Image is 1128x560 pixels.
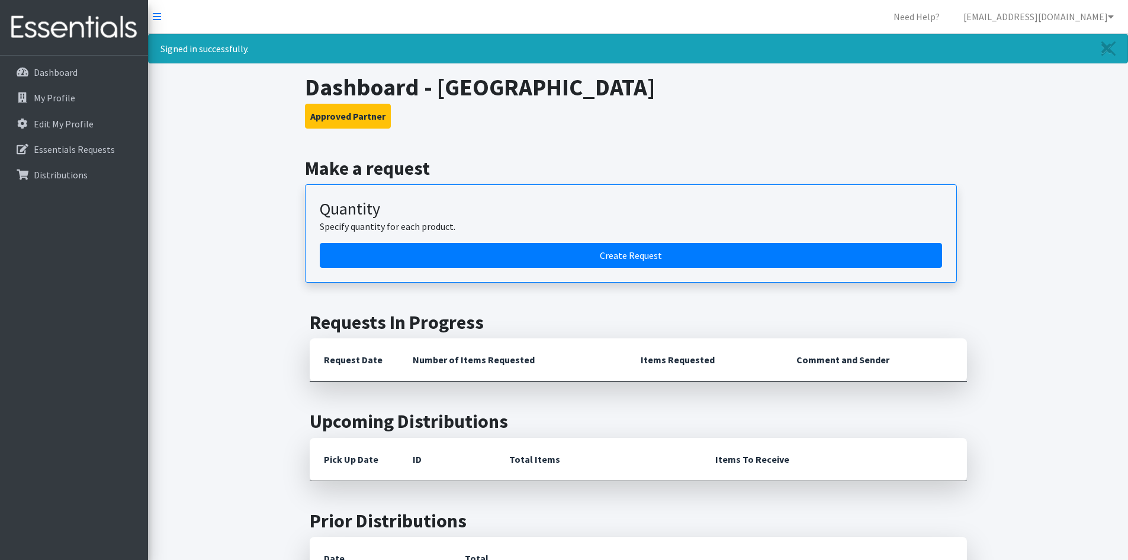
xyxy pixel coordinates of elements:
[5,137,143,161] a: Essentials Requests
[5,163,143,187] a: Distributions
[34,143,115,155] p: Essentials Requests
[310,410,967,433] h2: Upcoming Distributions
[320,243,942,268] a: Create a request by quantity
[305,104,391,129] button: Approved Partner
[884,5,949,28] a: Need Help?
[1090,34,1127,63] a: Close
[320,199,942,219] h3: Quantity
[626,338,782,382] th: Items Requested
[399,438,495,481] th: ID
[5,60,143,84] a: Dashboard
[34,118,94,130] p: Edit My Profile
[310,338,399,382] th: Request Date
[399,338,627,382] th: Number of Items Requested
[5,112,143,136] a: Edit My Profile
[701,438,967,481] th: Items To Receive
[34,169,88,181] p: Distributions
[782,338,966,382] th: Comment and Sender
[310,510,967,532] h2: Prior Distributions
[34,66,78,78] p: Dashboard
[305,73,971,101] h1: Dashboard - [GEOGRAPHIC_DATA]
[5,8,143,47] img: HumanEssentials
[305,157,971,180] h2: Make a request
[320,219,942,233] p: Specify quantity for each product.
[954,5,1123,28] a: [EMAIL_ADDRESS][DOMAIN_NAME]
[495,438,701,481] th: Total Items
[148,34,1128,63] div: Signed in successfully.
[34,92,75,104] p: My Profile
[5,86,143,110] a: My Profile
[310,438,399,481] th: Pick Up Date
[310,311,967,334] h2: Requests In Progress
